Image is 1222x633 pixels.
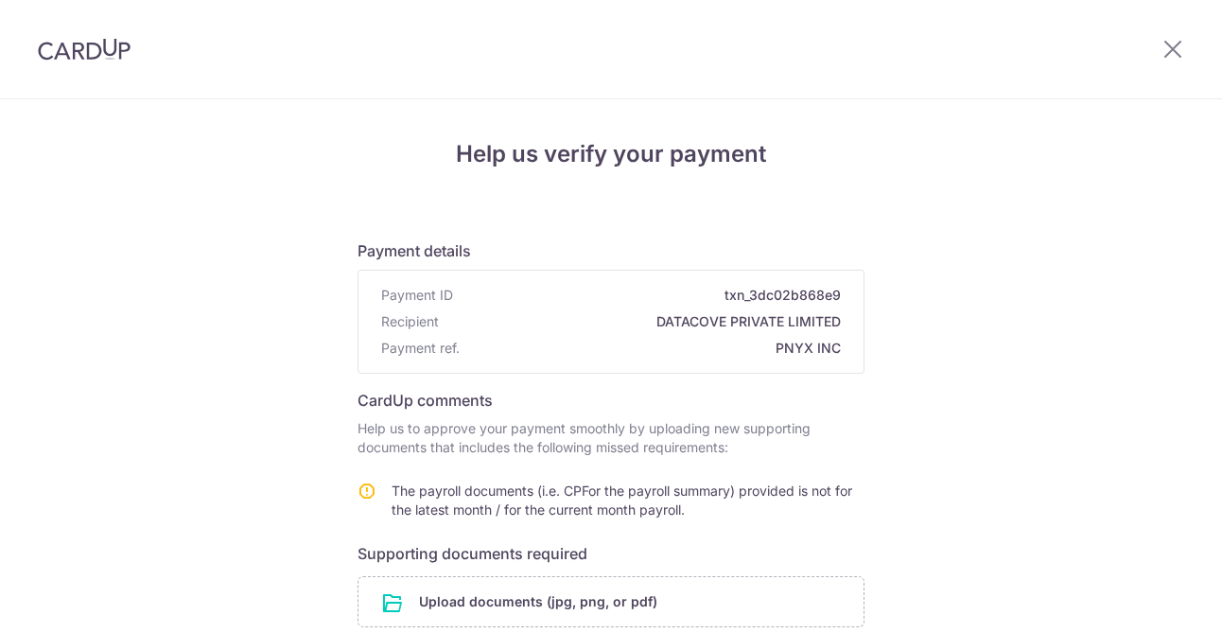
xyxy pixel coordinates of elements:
[358,419,864,457] p: Help us to approve your payment smoothly by uploading new supporting documents that includes the ...
[392,483,852,518] span: The payroll documents (i.e. CPFor the payroll summary) provided is not for the latest month / for...
[381,312,439,331] span: Recipient
[461,286,841,305] span: txn_3dc02b868e9
[358,542,864,565] h6: Supporting documents required
[38,38,131,61] img: CardUp
[358,576,864,627] div: Upload documents (jpg, png, or pdf)
[358,389,864,412] h6: CardUp comments
[358,137,864,171] h4: Help us verify your payment
[358,239,864,262] h6: Payment details
[381,339,460,358] span: Payment ref.
[446,312,841,331] span: DATACOVE PRIVATE LIMITED
[467,339,841,358] span: PNYX INC
[381,286,453,305] span: Payment ID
